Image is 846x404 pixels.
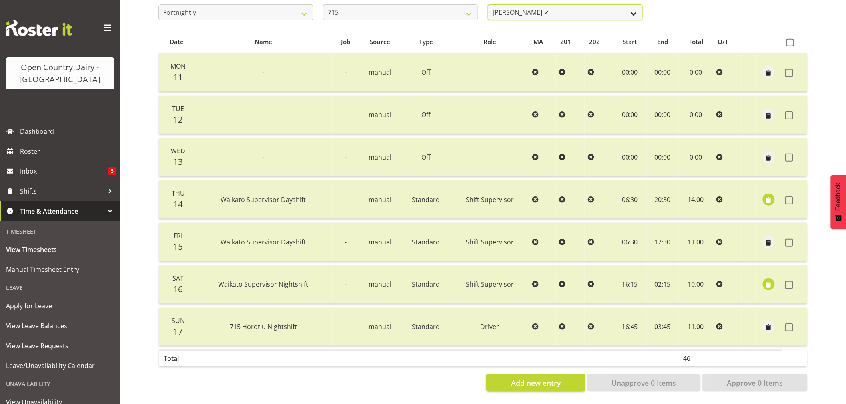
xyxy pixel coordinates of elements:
[345,153,347,162] span: -
[2,316,118,336] a: View Leave Balances
[6,263,114,275] span: Manual Timesheet Entry
[647,180,679,219] td: 20:30
[401,265,451,304] td: Standard
[369,195,392,204] span: manual
[2,259,118,279] a: Manual Timesheet Entry
[20,145,116,157] span: Roster
[647,223,679,261] td: 17:30
[613,138,646,176] td: 00:00
[174,231,183,240] span: Fri
[345,322,347,331] span: -
[159,350,194,366] th: Total
[679,223,713,261] td: 11.00
[2,223,118,240] div: Timesheet
[170,37,184,46] span: Date
[401,53,451,92] td: Off
[171,147,186,155] span: Wed
[20,165,108,177] span: Inbox
[613,265,646,304] td: 16:15
[14,61,106,85] div: Open Country Dairy - [GEOGRAPHIC_DATA]
[6,360,114,372] span: Leave/Unavailability Calendar
[171,62,186,71] span: Mon
[172,104,184,113] span: Tue
[647,53,679,92] td: 00:00
[6,244,114,255] span: View Timesheets
[2,376,118,392] div: Unavailability
[345,280,347,289] span: -
[657,37,668,46] span: End
[174,71,183,83] span: 11
[174,156,183,167] span: 13
[589,37,600,46] span: 202
[221,238,306,246] span: Waikato Supervisor Dayshift
[679,138,713,176] td: 0.00
[345,195,347,204] span: -
[369,153,392,162] span: manual
[345,238,347,246] span: -
[401,138,451,176] td: Off
[174,114,183,125] span: 12
[369,110,392,119] span: manual
[727,378,783,388] span: Approve 0 Items
[647,138,679,176] td: 00:00
[2,296,118,316] a: Apply for Leave
[486,374,585,392] button: Add new entry
[613,53,646,92] td: 00:00
[533,37,543,46] span: MA
[219,280,309,289] span: Waikato Supervisor Nightshift
[263,68,265,77] span: -
[613,308,646,346] td: 16:45
[679,180,713,219] td: 14.00
[613,223,646,261] td: 06:30
[718,37,728,46] span: O/T
[369,238,392,246] span: manual
[466,280,514,289] span: Shift Supervisor
[221,195,306,204] span: Waikato Supervisor Dayshift
[647,308,679,346] td: 03:45
[174,326,183,337] span: 17
[345,68,347,77] span: -
[613,180,646,219] td: 06:30
[688,37,703,46] span: Total
[6,320,114,332] span: View Leave Balances
[560,37,571,46] span: 201
[370,37,391,46] span: Source
[511,378,561,388] span: Add new entry
[263,110,265,119] span: -
[173,274,184,283] span: Sat
[6,340,114,352] span: View Leave Requests
[611,378,676,388] span: Unapprove 0 Items
[647,96,679,134] td: 00:00
[466,238,514,246] span: Shift Supervisor
[108,167,116,175] span: 5
[481,322,499,331] span: Driver
[466,195,514,204] span: Shift Supervisor
[20,205,104,217] span: Time & Attendance
[345,110,347,119] span: -
[835,183,842,211] span: Feedback
[419,37,433,46] span: Type
[679,96,713,134] td: 0.00
[679,350,713,366] th: 46
[369,322,392,331] span: manual
[702,374,808,392] button: Approve 0 Items
[255,37,272,46] span: Name
[341,37,351,46] span: Job
[401,180,451,219] td: Standard
[623,37,637,46] span: Start
[483,37,496,46] span: Role
[401,96,451,134] td: Off
[2,336,118,356] a: View Leave Requests
[613,96,646,134] td: 00:00
[2,356,118,376] a: Leave/Unavailability Calendar
[20,125,116,137] span: Dashboard
[679,265,713,304] td: 10.00
[174,241,183,252] span: 15
[401,223,451,261] td: Standard
[20,185,104,197] span: Shifts
[369,68,392,77] span: manual
[401,308,451,346] td: Standard
[2,240,118,259] a: View Timesheets
[6,20,72,36] img: Rosterit website logo
[172,189,185,198] span: Thu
